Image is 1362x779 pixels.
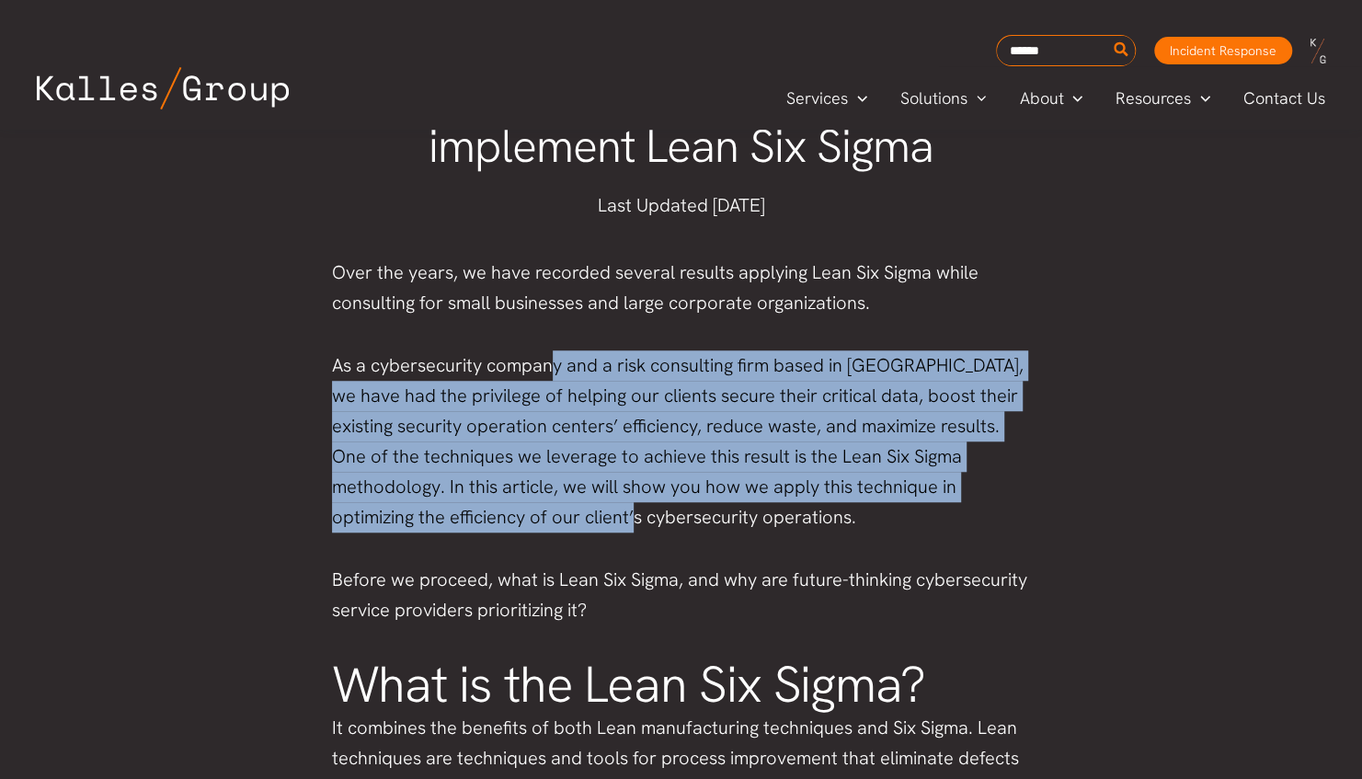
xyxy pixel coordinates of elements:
[1002,85,1099,112] a: AboutMenu Toggle
[848,85,867,112] span: Menu Toggle
[37,67,289,109] img: Kalles Group
[1191,85,1210,112] span: Menu Toggle
[598,193,765,217] span: Last Updated [DATE]
[1243,85,1325,112] span: Contact Us
[1116,85,1191,112] span: Resources
[884,85,1003,112] a: SolutionsMenu Toggle
[1154,37,1292,64] a: Incident Response
[332,565,1031,625] p: Before we proceed, what is Lean Six Sigma, and why are future-thinking cybersecurity service prov...
[1063,85,1082,112] span: Menu Toggle
[1227,85,1344,112] a: Contact Us
[770,83,1344,113] nav: Primary Site Navigation
[332,658,1031,713] h2: What is the Lean Six Sigma?
[770,85,884,112] a: ServicesMenu Toggle
[1110,36,1133,65] button: Search
[900,85,967,112] span: Solutions
[967,85,987,112] span: Menu Toggle
[1099,85,1227,112] a: ResourcesMenu Toggle
[332,258,1031,318] p: Over the years, we have recorded several results applying Lean Six Sigma while consulting for sma...
[1019,85,1063,112] span: About
[786,85,848,112] span: Services
[332,350,1031,533] p: As a cybersecurity company and a risk consulting firm based in [GEOGRAPHIC_DATA], we have had the...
